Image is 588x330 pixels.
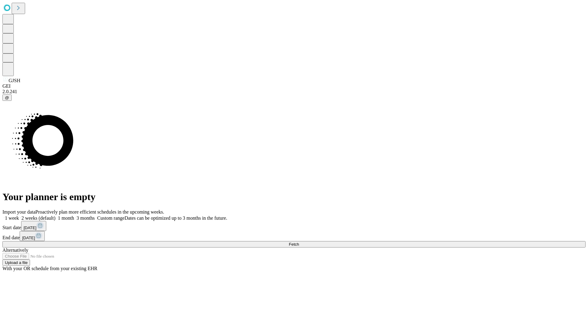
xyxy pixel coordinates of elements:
button: Upload a file [2,259,30,266]
button: [DATE] [21,221,46,231]
div: 2.0.241 [2,89,586,94]
span: [DATE] [22,236,35,240]
span: Fetch [289,242,299,247]
div: Start date [2,221,586,231]
span: GJSH [9,78,20,83]
div: End date [2,231,586,241]
span: Alternatively [2,248,28,253]
h1: Your planner is empty [2,191,586,203]
div: GEI [2,83,586,89]
span: 3 months [77,215,95,221]
button: [DATE] [20,231,45,241]
span: Proactively plan more efficient schedules in the upcoming weeks. [36,209,164,215]
span: @ [5,95,9,100]
span: Custom range [97,215,124,221]
span: 1 month [58,215,74,221]
span: Dates can be optimized up to 3 months in the future. [125,215,227,221]
span: With your OR schedule from your existing EHR [2,266,97,271]
button: @ [2,94,12,101]
button: Fetch [2,241,586,248]
span: 2 weeks (default) [21,215,55,221]
span: 1 week [5,215,19,221]
span: [DATE] [24,226,36,230]
span: Import your data [2,209,36,215]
